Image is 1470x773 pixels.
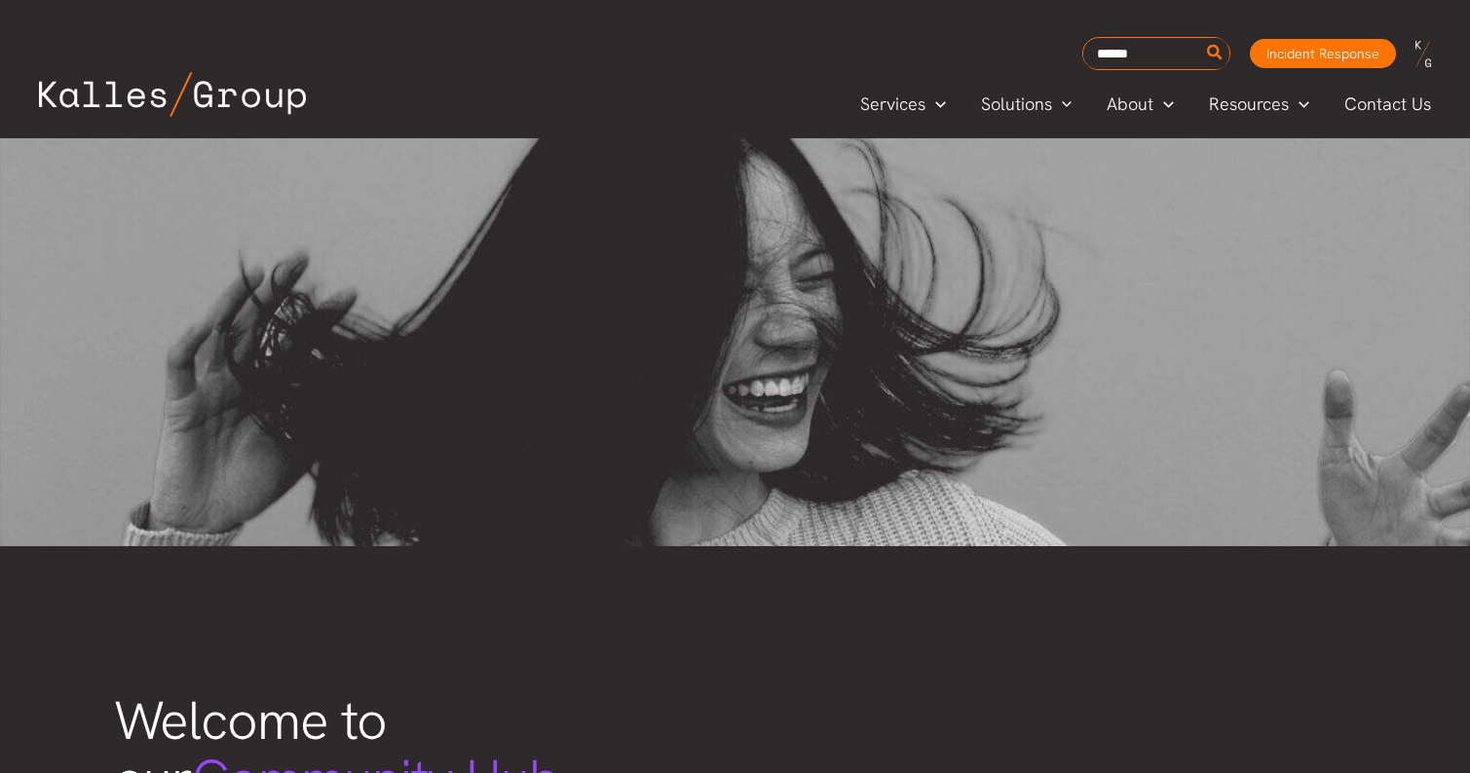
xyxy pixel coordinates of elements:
span: Resources [1209,90,1289,119]
a: Incident Response [1250,39,1396,68]
a: ResourcesMenu Toggle [1191,90,1327,119]
span: Menu Toggle [1153,90,1174,119]
span: About [1107,90,1153,119]
a: AboutMenu Toggle [1089,90,1191,119]
span: Services [860,90,925,119]
span: Solutions [981,90,1052,119]
a: Contact Us [1327,90,1451,119]
img: Kalles Group [39,72,306,117]
span: Menu Toggle [925,90,946,119]
span: Menu Toggle [1052,90,1073,119]
a: ServicesMenu Toggle [843,90,963,119]
button: Search [1203,38,1227,69]
span: Menu Toggle [1289,90,1309,119]
a: SolutionsMenu Toggle [963,90,1090,119]
nav: Primary Site Navigation [843,88,1451,120]
span: Contact Us [1344,90,1431,119]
